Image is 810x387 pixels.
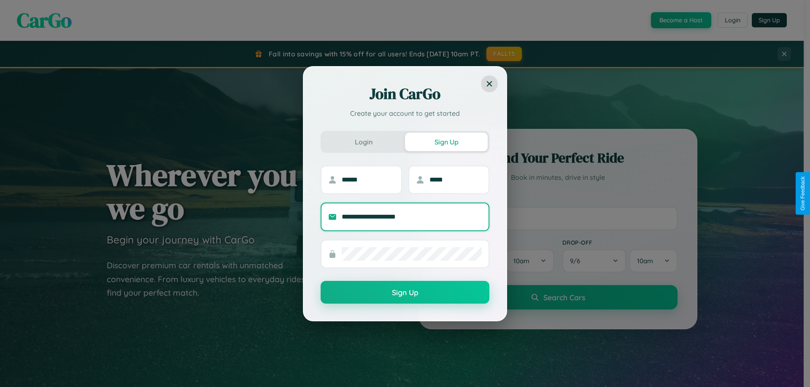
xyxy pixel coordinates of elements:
p: Create your account to get started [321,108,489,118]
h2: Join CarGo [321,84,489,104]
button: Sign Up [405,133,488,151]
button: Login [322,133,405,151]
div: Give Feedback [800,176,806,211]
button: Sign Up [321,281,489,304]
